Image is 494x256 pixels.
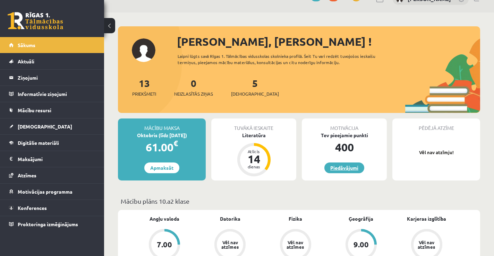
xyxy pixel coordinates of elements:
a: Mācību resursi [9,102,95,118]
div: 14 [244,153,264,165]
span: Digitālie materiāli [18,140,59,146]
span: Motivācijas programma [18,188,73,195]
a: Motivācijas programma [9,184,95,200]
legend: Maksājumi [18,151,95,167]
span: Konferences [18,205,47,211]
span: Priekšmeti [132,90,156,97]
div: Vēl nav atzīmes [220,240,240,249]
span: € [173,138,178,148]
legend: Ziņojumi [18,70,95,86]
a: Digitālie materiāli [9,135,95,151]
div: Mācību maksa [118,118,206,132]
p: Mācību plāns 10.a2 klase [121,196,477,206]
div: Pēdējā atzīme [392,118,480,132]
div: Vēl nav atzīmes [286,240,305,249]
a: Maksājumi [9,151,95,167]
legend: Informatīvie ziņojumi [18,86,95,102]
a: Karjeras izglītība [407,215,446,222]
div: [PERSON_NAME], [PERSON_NAME] ! [177,33,480,50]
p: Vēl nav atzīmju! [396,149,477,156]
span: Neizlasītās ziņas [174,90,213,97]
a: Rīgas 1. Tālmācības vidusskola [8,12,63,29]
a: Literatūra Atlicis 14 dienas [211,132,296,177]
span: [DEMOGRAPHIC_DATA] [231,90,279,97]
a: Informatīvie ziņojumi [9,86,95,102]
a: Konferences [9,200,95,216]
div: Literatūra [211,132,296,139]
a: Datorika [220,215,240,222]
div: Tuvākā ieskaite [211,118,296,132]
div: Motivācija [302,118,387,132]
a: Sākums [9,37,95,53]
a: Ziņojumi [9,70,95,86]
a: Apmaksāt [144,162,179,173]
span: Sākums [18,42,35,48]
div: Atlicis [244,149,264,153]
div: Laipni lūgts savā Rīgas 1. Tālmācības vidusskolas skolnieka profilā. Šeit Tu vari redzēt tuvojošo... [178,53,395,65]
a: Piedāvājumi [324,162,364,173]
div: dienas [244,165,264,169]
a: Atzīmes [9,167,95,183]
a: Angļu valoda [150,215,179,222]
a: 5[DEMOGRAPHIC_DATA] [231,77,279,97]
span: Mācību resursi [18,107,51,113]
div: 7.00 [157,241,172,248]
div: 400 [302,139,387,156]
span: Proktoringa izmēģinājums [18,221,78,227]
div: 9.00 [354,241,369,248]
span: Aktuāli [18,58,34,64]
a: Ģeogrāfija [349,215,373,222]
a: Fizika [289,215,302,222]
a: Proktoringa izmēģinājums [9,216,95,232]
div: Vēl nav atzīmes [417,240,436,249]
div: Tev pieejamie punkti [302,132,387,139]
div: 61.00 [118,139,206,156]
span: Atzīmes [18,172,36,178]
a: Aktuāli [9,53,95,69]
a: 13Priekšmeti [132,77,156,97]
span: [DEMOGRAPHIC_DATA] [18,123,72,130]
a: 0Neizlasītās ziņas [174,77,213,97]
div: Oktobris (līdz [DATE]) [118,132,206,139]
a: [DEMOGRAPHIC_DATA] [9,118,95,134]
